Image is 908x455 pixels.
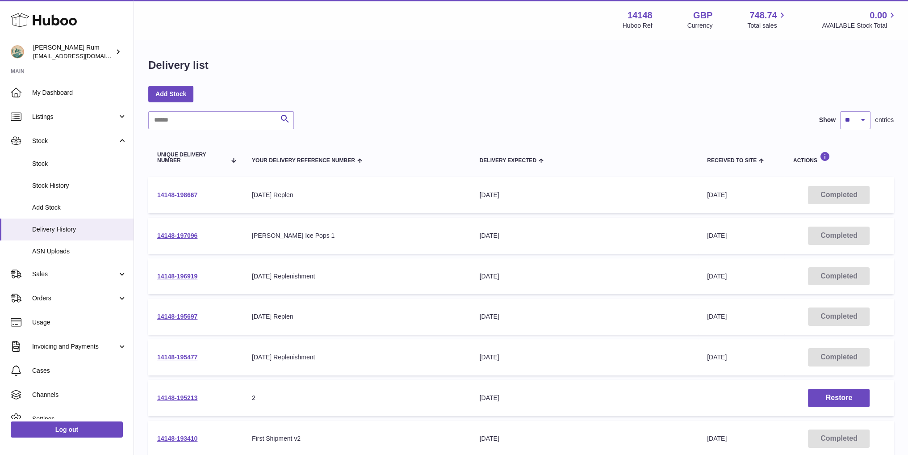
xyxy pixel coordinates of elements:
[480,353,690,362] div: [DATE]
[707,354,727,361] span: [DATE]
[32,137,117,145] span: Stock
[157,152,226,164] span: Unique Delivery Number
[32,318,127,327] span: Usage
[157,313,197,320] a: 14148-195697
[707,191,727,198] span: [DATE]
[870,9,887,21] span: 0.00
[707,273,727,280] span: [DATE]
[252,312,462,321] div: [DATE] Replen
[252,394,462,402] div: 2
[252,158,355,164] span: Your Delivery Reference Number
[252,232,462,240] div: [PERSON_NAME] Ice Pops 1
[11,421,123,438] a: Log out
[32,247,127,256] span: ASN Uploads
[11,45,24,59] img: mail@bartirum.wales
[480,272,690,281] div: [DATE]
[875,116,894,124] span: entries
[252,353,462,362] div: [DATE] Replenishment
[32,181,127,190] span: Stock History
[32,342,117,351] span: Invoicing and Payments
[749,9,777,21] span: 748.74
[33,43,113,60] div: [PERSON_NAME] Rum
[32,203,127,212] span: Add Stock
[808,389,870,407] button: Restore
[32,225,127,234] span: Delivery History
[747,21,787,30] span: Total sales
[157,394,197,401] a: 14148-195213
[822,21,897,30] span: AVAILABLE Stock Total
[707,158,757,164] span: Received to Site
[480,434,690,443] div: [DATE]
[32,88,127,97] span: My Dashboard
[480,191,690,199] div: [DATE]
[33,52,131,59] span: [EMAIL_ADDRESS][DOMAIN_NAME]
[157,273,197,280] a: 14148-196919
[822,9,897,30] a: 0.00 AVAILABLE Stock Total
[628,9,653,21] strong: 14148
[480,158,536,164] span: Delivery Expected
[819,116,836,124] label: Show
[252,272,462,281] div: [DATE] Replenishment
[32,270,117,278] span: Sales
[32,160,127,168] span: Stock
[32,391,127,399] span: Channels
[157,354,197,361] a: 14148-195477
[252,434,462,443] div: First Shipment v2
[157,435,197,442] a: 14148-193410
[32,367,127,375] span: Cases
[32,113,117,121] span: Listings
[480,232,690,240] div: [DATE]
[747,9,787,30] a: 748.74 Total sales
[793,152,885,164] div: Actions
[687,21,713,30] div: Currency
[707,313,727,320] span: [DATE]
[157,191,197,198] a: 14148-198667
[623,21,653,30] div: Huboo Ref
[32,415,127,423] span: Settings
[707,232,727,239] span: [DATE]
[157,232,197,239] a: 14148-197096
[480,312,690,321] div: [DATE]
[32,294,117,303] span: Orders
[480,394,690,402] div: [DATE]
[693,9,712,21] strong: GBP
[148,58,209,72] h1: Delivery list
[148,86,193,102] a: Add Stock
[252,191,462,199] div: [DATE] Replen
[707,435,727,442] span: [DATE]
